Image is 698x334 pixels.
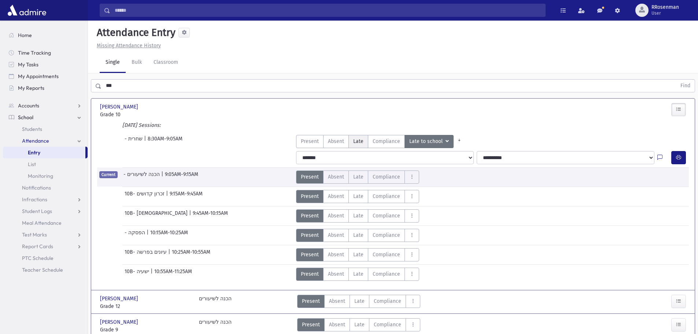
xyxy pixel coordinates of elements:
span: 8:30AM-9:05AM [148,135,182,148]
span: Accounts [18,102,39,109]
span: Attendance [22,137,49,144]
span: Grade 10 [100,111,192,118]
span: [PERSON_NAME] [100,295,140,302]
div: הכנה לשיעורים [199,318,232,334]
span: Time Tracking [18,49,51,56]
span: 10B- [DEMOGRAPHIC_DATA] [125,209,189,223]
span: [PERSON_NAME] [100,318,140,326]
span: | [161,170,165,184]
span: Late [353,270,363,278]
span: | [151,268,154,281]
div: AttTypes [296,248,419,261]
span: Present [301,212,319,220]
h5: Attendance Entry [94,26,176,39]
a: My Tasks [3,59,88,70]
span: 10:15AM-10:25AM [150,229,188,242]
span: Compliance [373,231,400,239]
span: Compliance [374,297,401,305]
span: Late to school [409,137,444,146]
span: Present [302,297,320,305]
span: Teacher Schedule [22,267,63,273]
span: | [168,248,172,261]
span: List [28,161,36,168]
a: Entry [3,147,85,158]
span: Present [301,231,319,239]
div: AttTypes [296,209,419,223]
span: Notifications [22,184,51,191]
span: - שחרית [125,135,144,148]
span: Meal Attendance [22,220,62,226]
span: Late [353,137,363,145]
span: Absent [328,212,344,220]
a: Single [100,52,126,73]
span: Students [22,126,42,132]
span: Student Logs [22,208,52,214]
a: Accounts [3,100,88,111]
a: Time Tracking [3,47,88,59]
span: 9:15AM-9:45AM [170,190,203,203]
span: Entry [28,149,40,156]
div: AttTypes [296,229,419,242]
span: My Tasks [18,61,38,68]
span: User [651,10,679,16]
span: Grade 9 [100,326,192,334]
span: Late [354,297,365,305]
i: [DATE] Sessions: [122,122,160,128]
span: 10B- ישעיה [125,268,151,281]
div: AttTypes [296,135,465,148]
span: School [18,114,33,121]
span: [PERSON_NAME] [100,103,140,111]
span: Monitoring [28,173,53,179]
span: Home [18,32,32,38]
span: Compliance [373,212,400,220]
span: Infractions [22,196,47,203]
a: Test Marks [3,229,88,241]
span: Present [301,251,319,258]
div: הכנה לשיעורים [199,295,232,310]
a: My Appointments [3,70,88,82]
a: Report Cards [3,241,88,252]
span: Absent [329,297,345,305]
span: Absent [329,321,345,329]
div: AttTypes [296,190,419,203]
span: 9:45AM-10:15AM [193,209,228,223]
a: Attendance [3,135,88,147]
span: Late [353,251,363,258]
img: AdmirePro [6,3,48,18]
span: Absent [328,173,344,181]
a: Missing Attendance History [94,43,161,49]
a: List [3,158,88,170]
span: Late [353,173,363,181]
span: Late [354,321,365,329]
div: AttTypes [296,268,419,281]
span: Present [301,137,319,145]
a: School [3,111,88,123]
a: Meal Attendance [3,217,88,229]
div: AttTypes [297,318,420,334]
span: Grade 12 [100,302,192,310]
span: Absent [328,231,344,239]
span: Absent [328,270,344,278]
span: - הכנה לשיעורים [123,170,161,184]
span: | [147,229,150,242]
input: Search [110,4,545,17]
a: Monitoring [3,170,88,182]
a: Notifications [3,182,88,194]
span: Present [301,270,319,278]
span: Absent [328,137,344,145]
span: Late [353,231,363,239]
span: Compliance [373,173,400,181]
span: Current [99,171,118,178]
span: Compliance [373,137,400,145]
span: Late [353,212,363,220]
span: Compliance [373,270,400,278]
span: My Reports [18,85,44,91]
a: Home [3,29,88,41]
a: Bulk [126,52,148,73]
span: Present [302,321,320,329]
div: AttTypes [296,170,419,184]
a: Teacher Schedule [3,264,88,276]
span: Present [301,192,319,200]
span: PTC Schedule [22,255,53,261]
span: Late [353,192,363,200]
